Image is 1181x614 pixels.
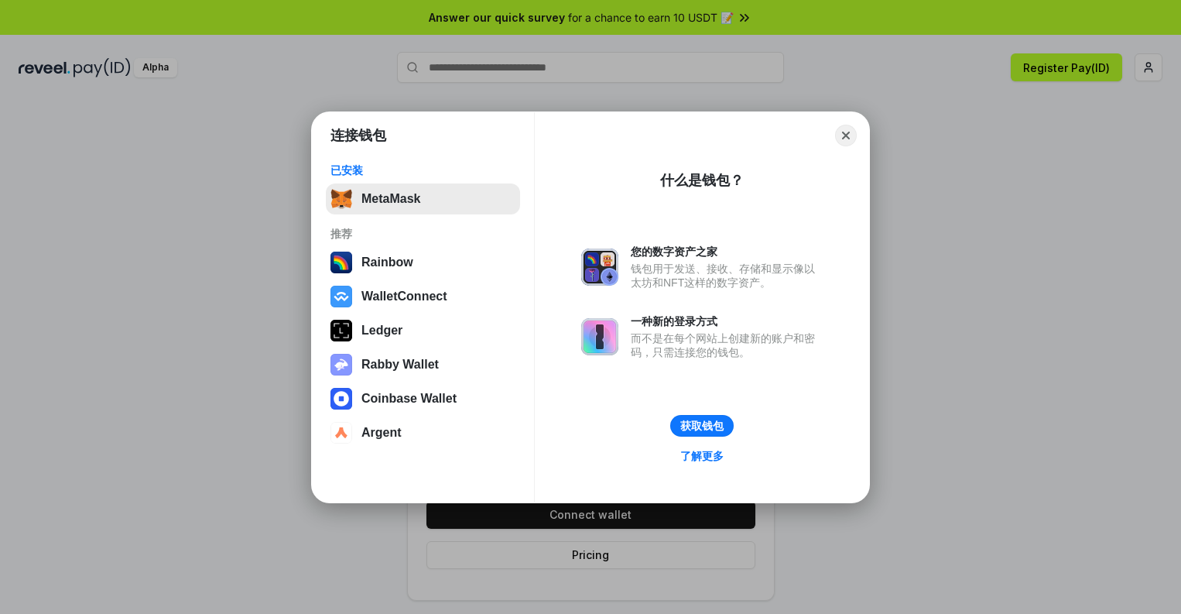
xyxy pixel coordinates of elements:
img: svg+xml,%3Csvg%20xmlns%3D%22http%3A%2F%2Fwww.w3.org%2F2000%2Fsvg%22%20fill%3D%22none%22%20viewBox... [330,354,352,376]
img: svg+xml,%3Csvg%20width%3D%22120%22%20height%3D%22120%22%20viewBox%3D%220%200%20120%20120%22%20fil... [330,252,352,273]
div: Coinbase Wallet [361,392,457,406]
div: 而不是在每个网站上创建新的账户和密码，只需连接您的钱包。 [631,331,823,359]
img: svg+xml,%3Csvg%20xmlns%3D%22http%3A%2F%2Fwww.w3.org%2F2000%2Fsvg%22%20fill%3D%22none%22%20viewBox... [581,249,618,286]
button: Ledger [326,315,520,346]
img: svg+xml,%3Csvg%20xmlns%3D%22http%3A%2F%2Fwww.w3.org%2F2000%2Fsvg%22%20fill%3D%22none%22%20viewBox... [581,318,618,355]
button: Argent [326,417,520,448]
h1: 连接钱包 [330,126,386,145]
button: Coinbase Wallet [326,383,520,414]
a: 了解更多 [671,446,733,466]
div: 了解更多 [680,449,724,463]
div: Ledger [361,324,402,338]
div: 推荐 [330,227,515,241]
img: svg+xml,%3Csvg%20width%3D%2228%22%20height%3D%2228%22%20viewBox%3D%220%200%2028%2028%22%20fill%3D... [330,422,352,444]
div: WalletConnect [361,290,447,304]
div: 获取钱包 [680,419,724,433]
button: MetaMask [326,184,520,214]
div: MetaMask [361,192,420,206]
img: svg+xml,%3Csvg%20xmlns%3D%22http%3A%2F%2Fwww.w3.org%2F2000%2Fsvg%22%20width%3D%2228%22%20height%3... [330,320,352,341]
button: Close [835,125,857,146]
div: Argent [361,426,402,440]
button: WalletConnect [326,281,520,312]
div: 钱包用于发送、接收、存储和显示像以太坊和NFT这样的数字资产。 [631,262,823,290]
div: 已安装 [330,163,515,177]
button: Rainbow [326,247,520,278]
div: 一种新的登录方式 [631,314,823,328]
img: svg+xml,%3Csvg%20fill%3D%22none%22%20height%3D%2233%22%20viewBox%3D%220%200%2035%2033%22%20width%... [330,188,352,210]
button: Rabby Wallet [326,349,520,380]
button: 获取钱包 [670,415,734,437]
div: 什么是钱包？ [660,171,744,190]
div: Rabby Wallet [361,358,439,372]
img: svg+xml,%3Csvg%20width%3D%2228%22%20height%3D%2228%22%20viewBox%3D%220%200%2028%2028%22%20fill%3D... [330,286,352,307]
div: 您的数字资产之家 [631,245,823,259]
div: Rainbow [361,256,413,269]
img: svg+xml,%3Csvg%20width%3D%2228%22%20height%3D%2228%22%20viewBox%3D%220%200%2028%2028%22%20fill%3D... [330,388,352,410]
